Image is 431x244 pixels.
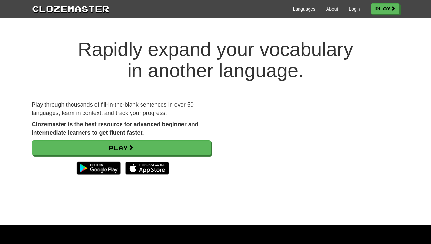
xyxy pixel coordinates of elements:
[125,162,169,175] img: Download_on_the_App_Store_Badge_US-UK_135x40-25178aeef6eb6b83b96f5f2d004eda3bffbb37122de64afbaef7...
[32,121,199,136] strong: Clozemaster is the best resource for advanced beginner and intermediate learners to get fluent fa...
[32,140,211,155] a: Play
[32,3,109,15] a: Clozemaster
[371,3,399,14] a: Play
[326,6,338,12] a: About
[32,101,211,117] p: Play through thousands of fill-in-the-blank sentences in over 50 languages, learn in context, and...
[73,158,123,178] img: Get it on Google Play
[293,6,315,12] a: Languages
[349,6,360,12] a: Login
